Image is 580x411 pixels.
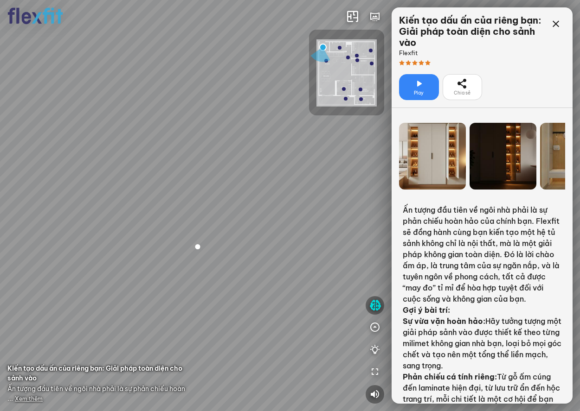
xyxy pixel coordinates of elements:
[403,316,561,371] li: Hãy tưởng tượng một giải pháp sảnh vào được thiết kế theo từng milimet không gian nhà bạn, loại b...
[15,395,43,402] span: Xem thêm
[425,60,431,66] span: star
[414,89,424,97] span: Play
[399,60,405,66] span: star
[403,305,450,315] strong: Gợi ý bài trí:
[412,60,418,66] span: star
[399,48,547,57] div: Flexfit
[406,60,411,66] span: star
[399,15,547,48] div: Kiến tạo dấu ấn của riêng bạn: Giải pháp toàn diện cho sảnh vào
[7,7,63,25] img: logo
[7,394,43,403] span: ...
[419,60,424,66] span: star
[454,89,470,97] span: Chia sẻ
[403,372,497,381] strong: Phản chiếu cá tính riêng:
[316,39,377,107] img: Flexfit_Apt1_M__JKL4XAWR2ATG.png
[403,316,485,326] strong: Sự vừa vặn hoàn hảo:
[403,204,561,304] p: Ấn tượng đầu tiên về ngôi nhà phải là sự phản chiếu hoàn hảo của chính bạn. Flexfit sẽ đồng hành ...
